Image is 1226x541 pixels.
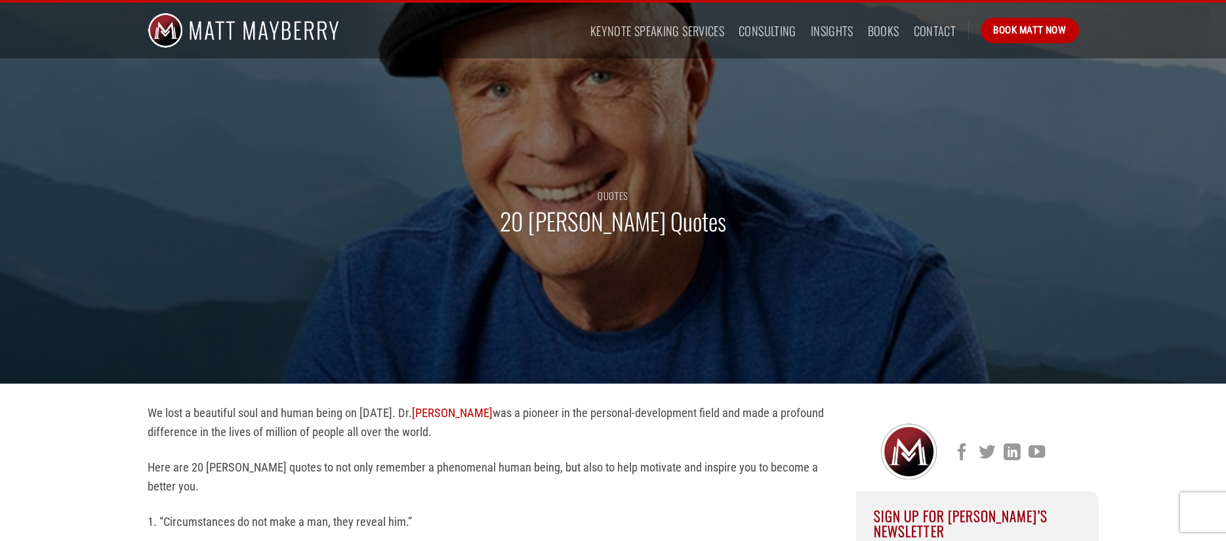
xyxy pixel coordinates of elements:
[500,206,726,237] h1: 20 [PERSON_NAME] Quotes
[148,458,836,496] p: Here are 20 [PERSON_NAME] quotes to not only remember a phenomenal human being, but also to help ...
[979,444,995,462] a: Follow on Twitter
[1004,444,1020,462] a: Follow on LinkedIn
[874,506,1048,540] span: Sign Up For [PERSON_NAME]’s Newsletter
[148,3,340,58] img: Matt Mayberry
[954,444,970,462] a: Follow on Facebook
[739,19,796,43] a: Consulting
[993,22,1066,38] span: Book Matt Now
[598,188,628,203] a: Quotes
[914,19,956,43] a: Contact
[981,18,1078,43] a: Book Matt Now
[868,19,899,43] a: Books
[590,19,724,43] a: Keynote Speaking Services
[148,512,836,531] p: 1. “Circumstances do not make a man, they reveal him.”
[148,403,836,442] p: We lost a beautiful soul and human being on [DATE]. Dr. was a pioneer in the personal-development...
[1029,444,1045,462] a: Follow on YouTube
[811,19,853,43] a: Insights
[412,406,493,420] a: [PERSON_NAME]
